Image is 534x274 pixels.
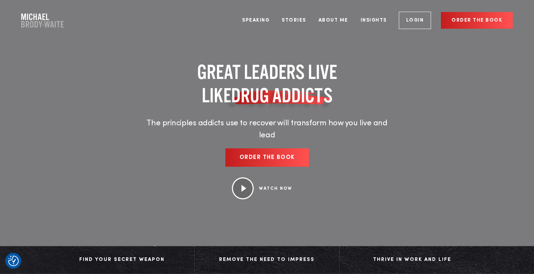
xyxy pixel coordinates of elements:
[231,84,333,107] span: DRUG ADDICTS
[355,7,392,34] a: Insights
[399,12,431,29] a: Login
[347,255,478,265] div: Thrive in Work and Life
[21,13,64,28] a: Company Logo Company Logo
[8,256,19,266] img: Revisit consent button
[142,60,393,107] h1: GREAT LEADERS LIVE LIKE
[240,155,295,160] span: Order the book
[259,187,292,191] a: WATCH NOW
[147,119,387,139] span: The principles addicts use to recover will transform how you live and lead
[441,12,513,29] a: Order the book
[276,7,311,34] a: Stories
[313,7,354,34] a: About Me
[202,255,332,265] div: Remove The Need to Impress
[57,255,187,265] div: Find Your Secret Weapon
[225,148,309,167] a: Order the book
[8,256,19,266] button: Consent Preferences
[237,7,275,34] a: Speaking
